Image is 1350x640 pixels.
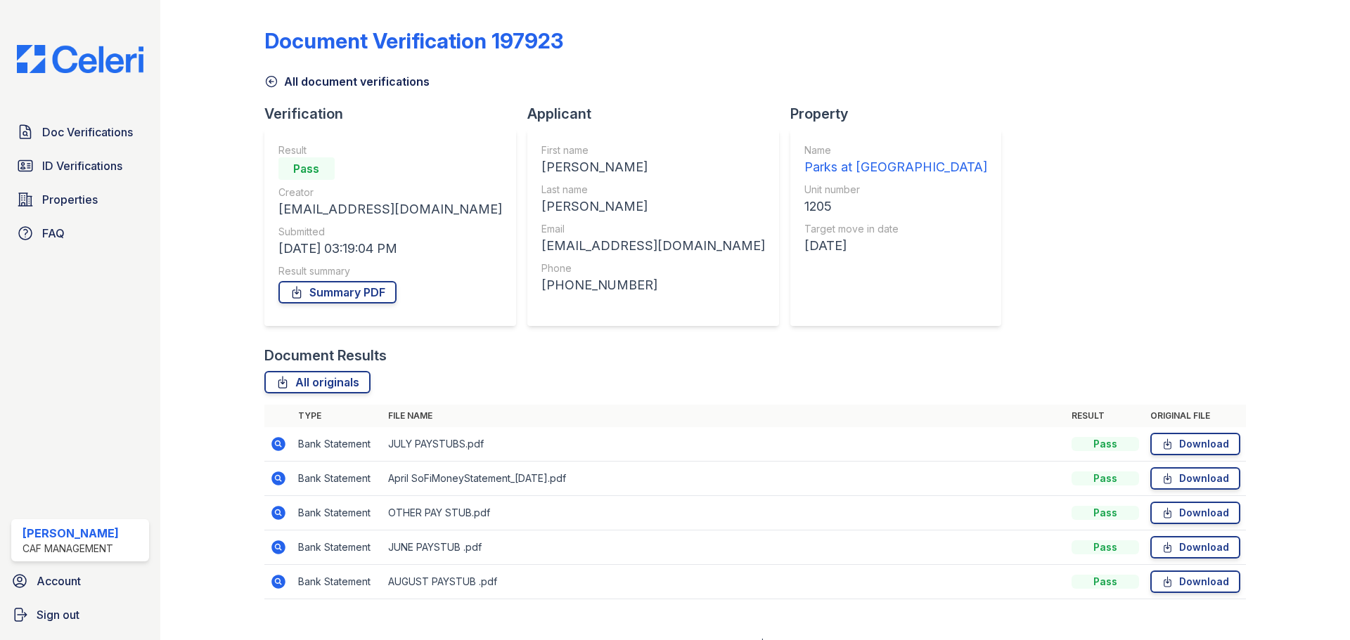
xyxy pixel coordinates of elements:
div: Creator [278,185,502,200]
div: Pass [1072,575,1139,589]
div: Target move in date [804,222,987,236]
a: Sign out [6,601,155,629]
a: All originals [264,371,371,393]
a: Download [1150,467,1240,490]
a: Download [1150,570,1240,593]
div: [DATE] [804,236,987,256]
td: Bank Statement [292,427,382,462]
div: Property [790,104,1012,124]
a: Download [1150,433,1240,455]
img: CE_Logo_Blue-a8612792a0a2168367f1c8372b55b34899dd931a85d93a1a3d3e32e68fde9ad4.png [6,45,155,73]
div: [DATE] 03:19:04 PM [278,239,502,259]
div: [PERSON_NAME] [22,525,119,542]
div: 1205 [804,197,987,216]
div: Pass [1072,437,1139,451]
div: Pass [1072,471,1139,485]
div: Result summary [278,264,502,278]
div: [EMAIL_ADDRESS][DOMAIN_NAME] [278,200,502,219]
span: Doc Verifications [42,124,133,141]
th: Type [292,405,382,427]
div: [PERSON_NAME] [541,157,765,177]
div: Result [278,143,502,157]
span: Sign out [37,606,79,623]
td: April SoFiMoneyStatement_[DATE].pdf [382,462,1066,496]
div: Parks at [GEOGRAPHIC_DATA] [804,157,987,177]
div: CAF Management [22,542,119,556]
div: Last name [541,183,765,197]
div: Unit number [804,183,987,197]
a: Account [6,567,155,595]
td: JULY PAYSTUBS.pdf [382,427,1066,462]
div: Pass [278,157,335,180]
span: Properties [42,191,98,208]
td: AUGUST PAYSTUB .pdf [382,565,1066,599]
td: Bank Statement [292,496,382,530]
div: Submitted [278,225,502,239]
div: Name [804,143,987,157]
div: [EMAIL_ADDRESS][DOMAIN_NAME] [541,236,765,256]
div: Pass [1072,540,1139,554]
span: Account [37,573,81,589]
td: Bank Statement [292,530,382,565]
div: Email [541,222,765,236]
span: ID Verifications [42,157,122,174]
div: Document Verification 197923 [264,28,563,53]
a: Download [1150,536,1240,559]
a: FAQ [11,219,149,247]
td: OTHER PAY STUB.pdf [382,496,1066,530]
a: Download [1150,502,1240,524]
td: Bank Statement [292,462,382,496]
a: ID Verifications [11,152,149,180]
td: JUNE PAYSTUB .pdf [382,530,1066,565]
th: Original file [1145,405,1246,427]
div: First name [541,143,765,157]
a: All document verifications [264,73,430,90]
div: Document Results [264,346,387,365]
a: Name Parks at [GEOGRAPHIC_DATA] [804,143,987,177]
div: [PHONE_NUMBER] [541,275,765,295]
div: Pass [1072,506,1139,520]
td: Bank Statement [292,565,382,599]
th: File name [382,405,1066,427]
div: [PERSON_NAME] [541,197,765,216]
a: Doc Verifications [11,118,149,146]
th: Result [1066,405,1145,427]
span: FAQ [42,225,65,242]
div: Applicant [527,104,790,124]
div: Phone [541,261,765,275]
a: Properties [11,185,149,214]
a: Summary PDF [278,281,397,303]
div: Verification [264,104,527,124]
